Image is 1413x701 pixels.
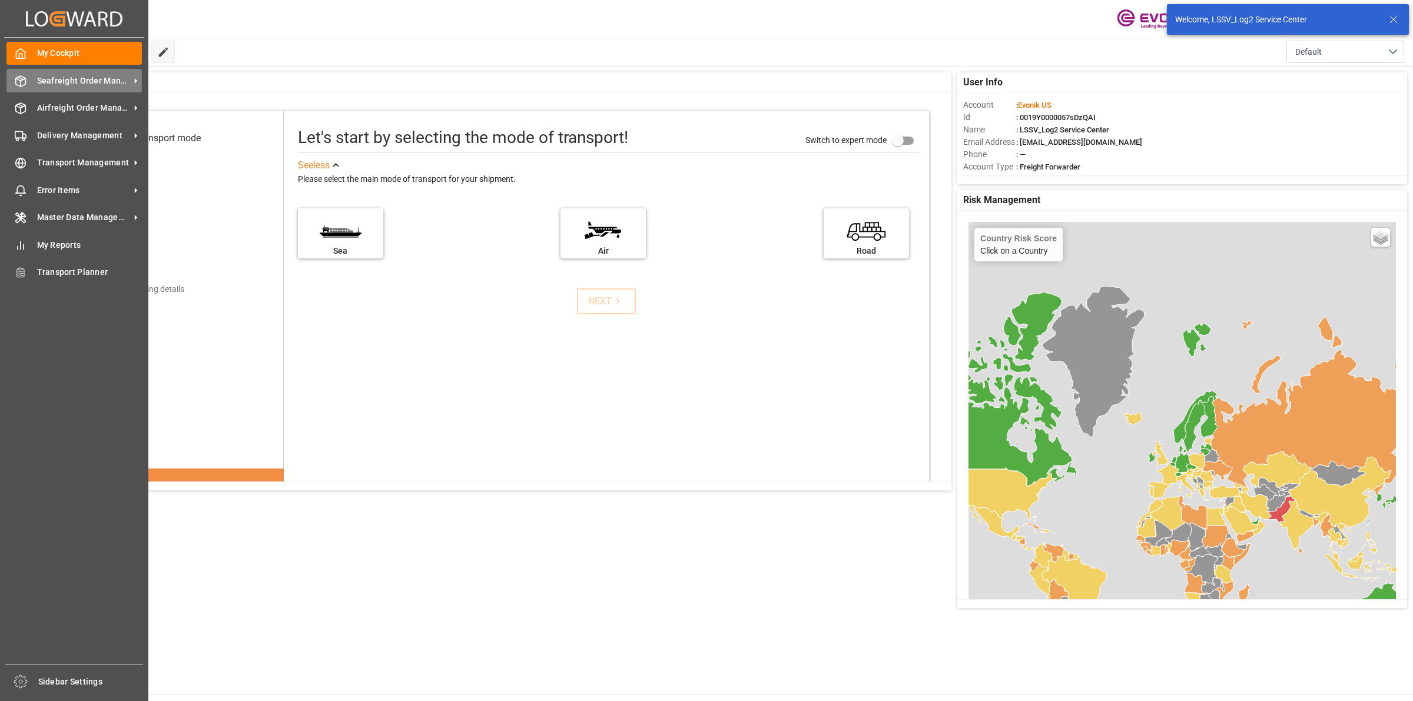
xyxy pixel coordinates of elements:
div: Welcome, LSSV_Log2 Service Center [1175,14,1378,26]
span: Delivery Management [37,129,130,142]
div: NEXT [588,294,624,308]
span: : [1016,101,1052,109]
span: Id [963,111,1016,124]
div: Let's start by selecting the mode of transport! [298,125,628,150]
span: Sidebar Settings [38,676,144,688]
span: Switch to expert mode [805,135,887,145]
div: Click on a Country [980,234,1057,255]
span: : — [1016,150,1026,159]
span: Seafreight Order Management [37,75,130,87]
button: NEXT [577,288,636,314]
span: Airfreight Order Management [37,102,130,114]
span: Evonik US [1018,101,1052,109]
span: My Reports [37,239,142,251]
span: Name [963,124,1016,136]
span: Account [963,99,1016,111]
span: : [EMAIL_ADDRESS][DOMAIN_NAME] [1016,138,1142,147]
a: Transport Planner [6,261,142,284]
span: Phone [963,148,1016,161]
a: My Cockpit [6,42,142,65]
div: Select transport mode [110,131,201,145]
span: My Cockpit [37,47,142,59]
span: Master Data Management [37,211,130,224]
div: Please select the main mode of transport for your shipment. [298,172,921,187]
div: Sea [304,245,377,257]
span: : LSSV_Log2 Service Center [1016,125,1109,134]
span: : Freight Forwarder [1016,162,1080,171]
span: Risk Management [963,193,1040,207]
h4: Country Risk Score [980,234,1057,243]
div: Air [566,245,640,257]
a: My Reports [6,233,142,256]
div: Road [830,245,903,257]
button: open menu [1286,41,1404,63]
img: Evonik-brand-mark-Deep-Purple-RGB.jpeg_1700498283.jpeg [1117,9,1193,29]
div: Add shipping details [111,283,184,295]
span: Error Items [37,184,130,197]
span: Transport Management [37,157,130,169]
a: Layers [1371,228,1390,247]
span: : 0019Y0000057sDzQAI [1016,113,1096,122]
span: Default [1295,46,1322,58]
span: Email Address [963,136,1016,148]
span: User Info [963,75,1003,89]
span: Account Type [963,161,1016,173]
span: Transport Planner [37,266,142,278]
div: See less [298,158,330,172]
